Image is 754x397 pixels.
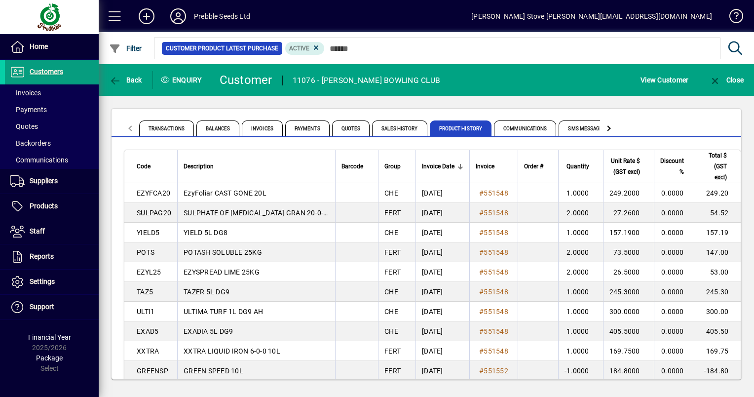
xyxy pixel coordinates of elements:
[384,367,401,375] span: FERT
[5,152,99,168] a: Communications
[184,229,227,237] span: YIELD 5L DG8
[384,229,398,237] span: CHE
[30,303,54,311] span: Support
[384,189,398,197] span: CHE
[476,306,512,317] a: #551548
[698,242,741,262] td: 147.00
[479,308,484,316] span: #
[194,8,250,24] div: Prebble Seeds Ltd
[5,35,99,59] a: Home
[484,367,508,375] span: 551552
[139,120,194,136] span: Transactions
[10,89,41,97] span: Invoices
[285,42,325,55] mat-chip: Product Activation Status: Active
[242,120,283,136] span: Invoices
[484,288,508,296] span: 551548
[476,161,512,172] div: Invoice
[137,189,170,197] span: EZYFCA20
[384,209,401,217] span: FERT
[430,120,492,136] span: Product History
[698,282,741,302] td: 245.30
[384,308,398,316] span: CHE
[384,248,401,256] span: FERT
[603,302,654,321] td: 300.0000
[10,156,68,164] span: Communications
[422,161,454,172] span: Invoice Date
[654,282,698,302] td: 0.0000
[415,262,469,282] td: [DATE]
[184,308,263,316] span: ULTIMA TURF 1L DG9 AH
[5,194,99,219] a: Products
[184,288,229,296] span: TAZER 5L DG9
[698,223,741,242] td: 157.19
[137,367,168,375] span: GREENSP
[184,189,266,197] span: EzyFoliar CAST GONE 20L
[10,139,51,147] span: Backorders
[609,156,649,177] div: Unit Rate $ (GST excl)
[372,120,427,136] span: Sales History
[5,135,99,152] a: Backorders
[220,72,272,88] div: Customer
[107,40,145,57] button: Filter
[184,248,262,256] span: POTASH SOLUBLE 25KG
[559,120,615,136] span: SMS Messages
[484,308,508,316] span: 551548
[558,242,603,262] td: 2.0000
[484,327,508,335] span: 551548
[137,308,154,316] span: ULTI1
[654,223,698,242] td: 0.0000
[99,71,153,89] app-page-header-button: Back
[479,327,484,335] span: #
[698,183,741,203] td: 249.20
[484,268,508,276] span: 551548
[603,341,654,361] td: 169.7500
[384,327,398,335] span: CHE
[698,361,741,381] td: -184.80
[558,203,603,223] td: 2.0000
[384,161,410,172] div: Group
[603,183,654,203] td: 249.2000
[415,302,469,321] td: [DATE]
[137,327,158,335] span: EXAD5
[30,252,54,260] span: Reports
[698,302,741,321] td: 300.00
[137,248,154,256] span: POTS
[479,268,484,276] span: #
[184,367,243,375] span: GREEN SPEED 10L
[184,268,260,276] span: EZYSPREAD LIME 25KG
[524,161,543,172] span: Order #
[654,262,698,282] td: 0.0000
[184,327,233,335] span: EXADIA 5L DG9
[415,282,469,302] td: [DATE]
[558,361,603,381] td: -1.0000
[384,161,401,172] span: Group
[558,282,603,302] td: 1.0000
[707,71,746,89] button: Close
[5,244,99,269] a: Reports
[30,202,58,210] span: Products
[476,207,512,218] a: #551548
[476,286,512,297] a: #551548
[654,321,698,341] td: 0.0000
[704,150,727,183] span: Total $ (GST excl)
[603,203,654,223] td: 27.2600
[709,76,744,84] span: Close
[603,242,654,262] td: 73.5000
[184,161,214,172] span: Description
[479,189,484,197] span: #
[654,203,698,223] td: 0.0000
[609,156,640,177] span: Unit Rate $ (GST excl)
[484,209,508,217] span: 551548
[415,361,469,381] td: [DATE]
[184,161,329,172] div: Description
[603,262,654,282] td: 26.5000
[698,203,741,223] td: 54.52
[698,262,741,282] td: 53.00
[162,7,194,25] button: Profile
[479,347,484,355] span: #
[654,183,698,203] td: 0.0000
[479,288,484,296] span: #
[699,71,754,89] app-page-header-button: Close enquiry
[184,347,280,355] span: XXTRA LIQUID IRON 6-0-0 10L
[341,161,372,172] div: Barcode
